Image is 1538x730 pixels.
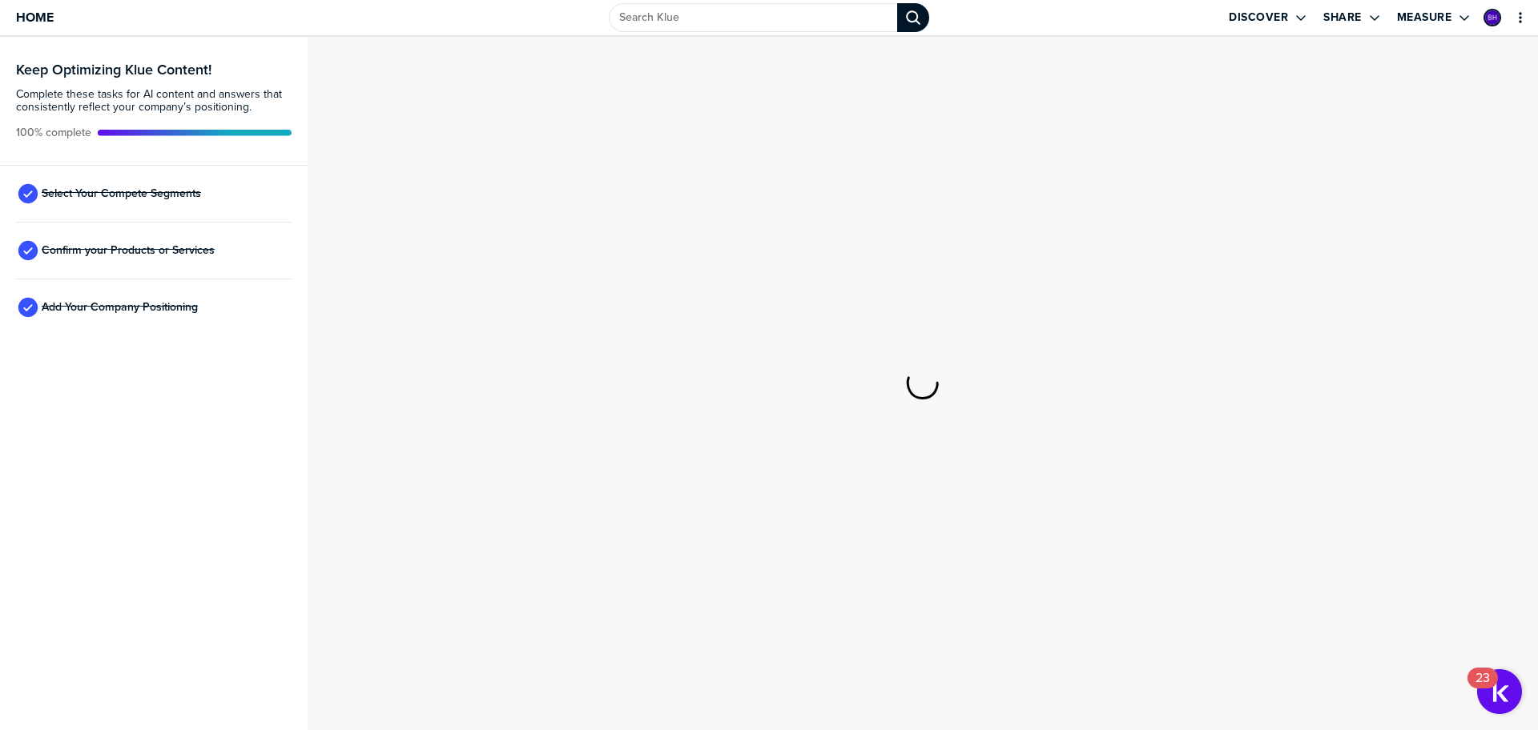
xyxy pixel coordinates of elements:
[16,10,54,24] span: Home
[1482,7,1503,28] a: Edit Profile
[897,3,929,32] div: Search Klue
[1476,678,1490,699] div: 23
[16,62,292,77] h3: Keep Optimizing Klue Content!
[42,244,215,257] span: Confirm your Products or Services
[42,301,198,314] span: Add Your Company Positioning
[1229,10,1288,25] label: Discover
[16,88,292,114] span: Complete these tasks for AI content and answers that consistently reflect your company’s position...
[42,187,201,200] span: Select Your Compete Segments
[1485,10,1500,25] img: a51347866a581f477dbe3310bf04b439-sml.png
[1323,10,1362,25] label: Share
[609,3,897,32] input: Search Klue
[1477,669,1522,714] button: Open Resource Center, 23 new notifications
[1484,9,1501,26] div: Bärbel Heuser-Roth
[16,126,91,139] span: Active
[1397,10,1452,25] label: Measure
